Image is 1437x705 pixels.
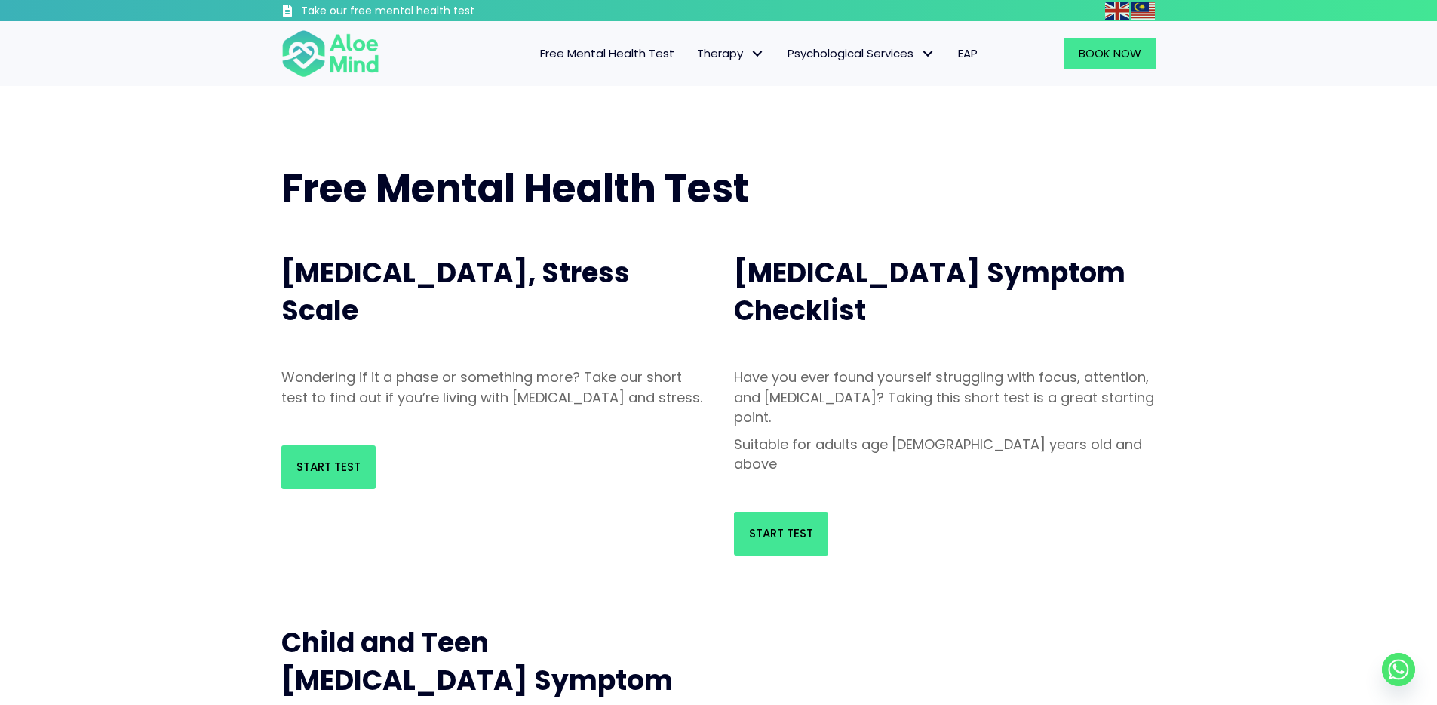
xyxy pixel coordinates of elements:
[281,29,379,79] img: Aloe mind Logo
[281,254,630,330] span: [MEDICAL_DATA], Stress Scale
[734,435,1156,474] p: Suitable for adults age [DEMOGRAPHIC_DATA] years old and above
[1105,2,1131,19] a: English
[734,512,828,556] a: Start Test
[301,4,555,19] h3: Take our free mental health test
[686,38,776,69] a: TherapyTherapy: submenu
[917,43,939,65] span: Psychological Services: submenu
[1131,2,1155,20] img: ms
[296,459,361,475] span: Start Test
[734,368,1156,426] p: Have you ever found yourself struggling with focus, attention, and [MEDICAL_DATA]? Taking this sh...
[749,525,813,541] span: Start Test
[697,45,765,61] span: Therapy
[776,38,947,69] a: Psychological ServicesPsychological Services: submenu
[1105,2,1129,20] img: en
[1079,45,1141,61] span: Book Now
[281,368,704,407] p: Wondering if it a phase or something more? Take our short test to find out if you’re living with ...
[399,38,989,69] nav: Menu
[734,254,1125,330] span: [MEDICAL_DATA] Symptom Checklist
[281,445,376,489] a: Start Test
[540,45,674,61] span: Free Mental Health Test
[1064,38,1156,69] a: Book Now
[747,43,769,65] span: Therapy: submenu
[529,38,686,69] a: Free Mental Health Test
[281,161,749,216] span: Free Mental Health Test
[1382,653,1415,686] a: Whatsapp
[1131,2,1156,19] a: Malay
[788,45,935,61] span: Psychological Services
[281,4,555,21] a: Take our free mental health test
[947,38,989,69] a: EAP
[958,45,978,61] span: EAP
